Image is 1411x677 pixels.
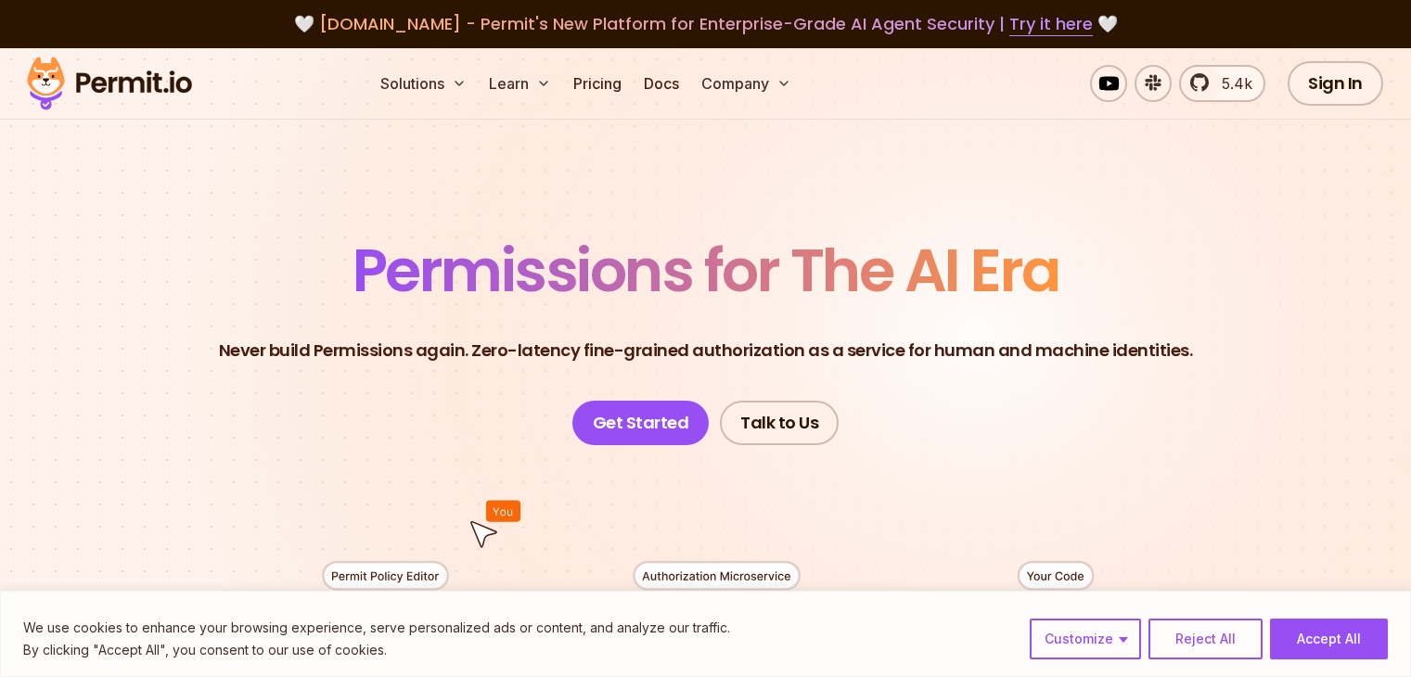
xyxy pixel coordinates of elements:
a: Get Started [572,401,710,445]
a: Pricing [566,65,629,102]
a: 5.4k [1179,65,1265,102]
span: 5.4k [1211,72,1252,95]
span: Permissions for The AI Era [353,229,1059,312]
button: Customize [1030,619,1141,659]
button: Company [694,65,799,102]
button: Accept All [1270,619,1388,659]
a: Docs [636,65,686,102]
button: Reject All [1148,619,1263,659]
p: By clicking "Accept All", you consent to our use of cookies. [23,639,730,661]
a: Sign In [1288,61,1383,106]
a: Try it here [1009,12,1093,36]
div: 🤍 🤍 [45,11,1366,37]
img: Permit logo [19,52,200,115]
p: Never build Permissions again. Zero-latency fine-grained authorization as a service for human and... [219,338,1193,364]
button: Learn [481,65,558,102]
span: [DOMAIN_NAME] - Permit's New Platform for Enterprise-Grade AI Agent Security | [319,12,1093,35]
p: We use cookies to enhance your browsing experience, serve personalized ads or content, and analyz... [23,617,730,639]
a: Talk to Us [720,401,839,445]
button: Solutions [373,65,474,102]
